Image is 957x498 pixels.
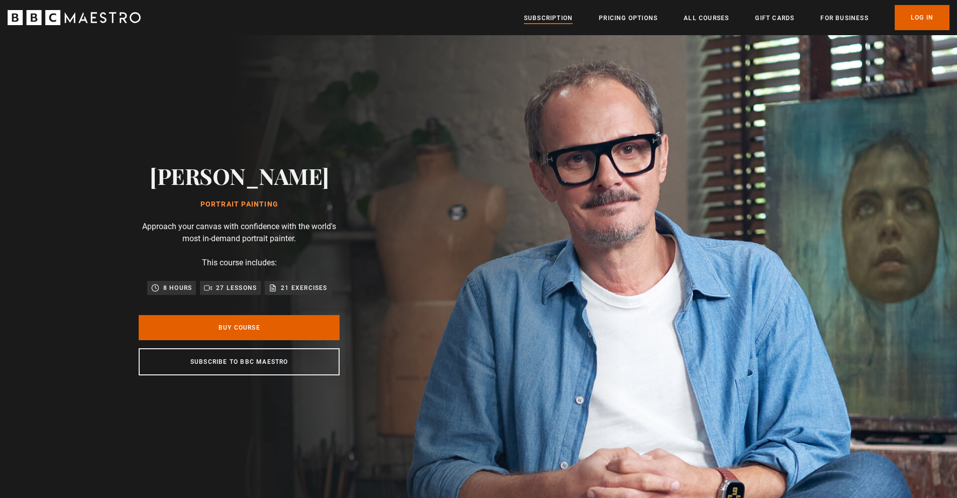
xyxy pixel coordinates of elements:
[895,5,949,30] a: Log In
[150,201,329,209] h1: Portrait Painting
[684,13,729,23] a: All Courses
[820,13,868,23] a: For business
[139,315,340,340] a: Buy Course
[281,283,327,293] p: 21 exercises
[216,283,257,293] p: 27 lessons
[139,348,340,375] a: Subscribe to BBC Maestro
[599,13,658,23] a: Pricing Options
[202,257,277,269] p: This course includes:
[163,283,192,293] p: 8 hours
[524,5,949,30] nav: Primary
[755,13,794,23] a: Gift Cards
[139,221,340,245] p: Approach your canvas with confidence with the world's most in-demand portrait painter.
[524,13,573,23] a: Subscription
[150,163,329,188] h2: [PERSON_NAME]
[8,10,141,25] svg: BBC Maestro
